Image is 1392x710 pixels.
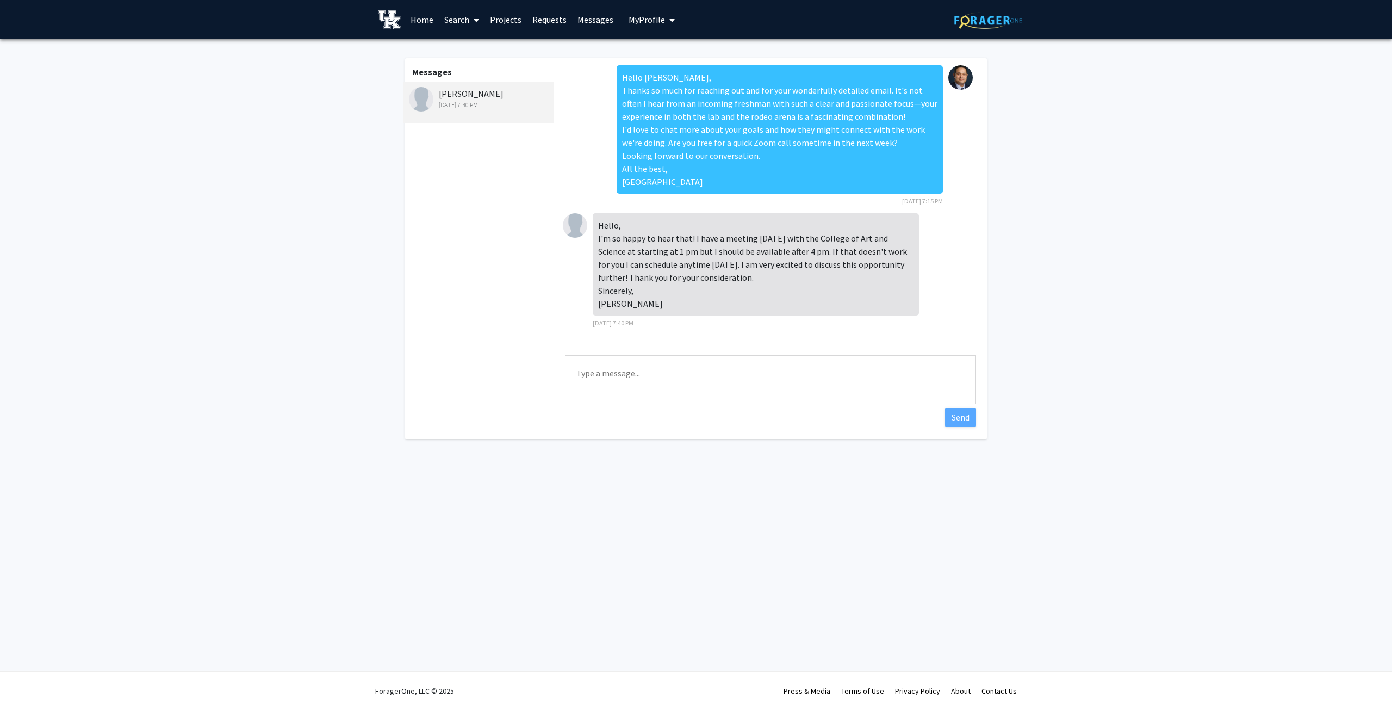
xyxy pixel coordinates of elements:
[405,1,439,39] a: Home
[981,686,1017,696] a: Contact Us
[902,197,943,205] span: [DATE] 7:15 PM
[948,65,973,90] img: Hossam El-Sheikh Ali
[378,10,401,29] img: University of Kentucky Logo
[412,66,452,77] b: Messages
[945,408,976,427] button: Send
[409,87,551,110] div: [PERSON_NAME]
[409,87,433,112] img: Avery Swift
[563,213,587,238] img: Avery Swift
[484,1,527,39] a: Projects
[439,1,484,39] a: Search
[593,319,633,327] span: [DATE] 7:40 PM
[565,355,976,404] textarea: Message
[617,65,943,194] div: Hello [PERSON_NAME], Thanks so much for reaching out and for your wonderfully detailed email. It'...
[784,686,830,696] a: Press & Media
[629,14,665,25] span: My Profile
[572,1,619,39] a: Messages
[593,213,919,316] div: Hello, I'm so happy to hear that! I have a meeting [DATE] with the College of Art and Science at ...
[527,1,572,39] a: Requests
[954,12,1022,29] img: ForagerOne Logo
[895,686,940,696] a: Privacy Policy
[375,672,454,710] div: ForagerOne, LLC © 2025
[951,686,971,696] a: About
[409,100,551,110] div: [DATE] 7:40 PM
[841,686,884,696] a: Terms of Use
